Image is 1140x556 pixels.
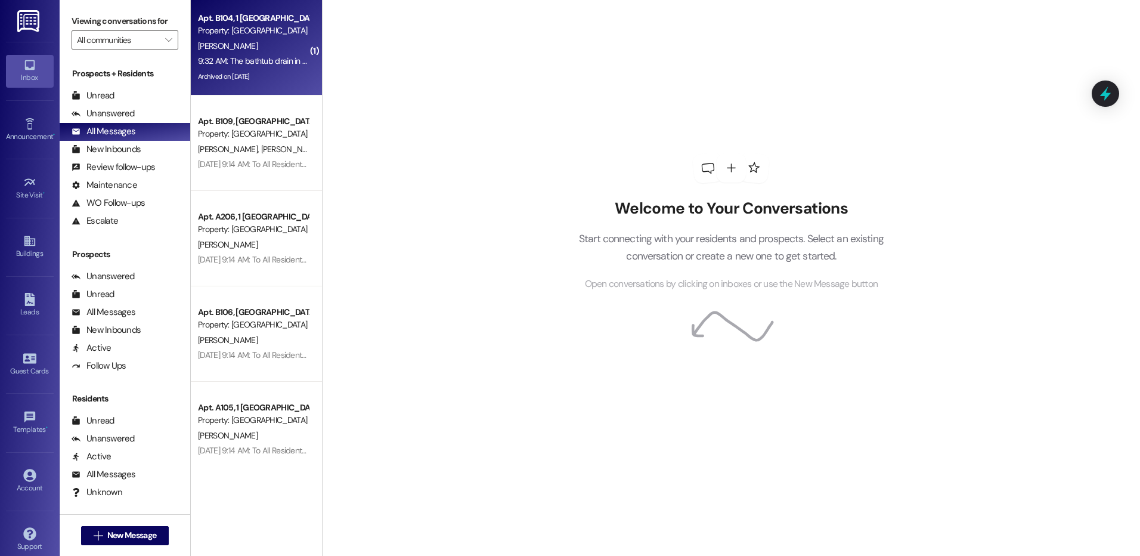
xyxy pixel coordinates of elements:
div: Residents [60,393,190,405]
a: Leads [6,289,54,322]
span: [PERSON_NAME] [198,144,261,155]
span: [PERSON_NAME] [198,335,258,345]
div: Apt. B109, [GEOGRAPHIC_DATA] [198,115,308,128]
p: Start connecting with your residents and prospects. Select an existing conversation or create a n... [560,230,902,264]
span: [PERSON_NAME] [198,239,258,250]
div: [DATE] 9:14 AM: To All Residents at [GEOGRAPHIC_DATA]: The fire alarm inspection will proceed [DA... [198,445,850,456]
div: Property: [GEOGRAPHIC_DATA] [198,414,308,427]
div: Unanswered [72,270,135,283]
div: Property: [GEOGRAPHIC_DATA] [198,223,308,236]
i:  [165,35,172,45]
div: Prospects [60,248,190,261]
span: • [43,189,45,197]
div: 9:32 AM: The bathtub drain in my apartment has repeatedly backed up, producing a very foul odor. ... [198,55,1102,66]
span: • [46,424,48,432]
div: WO Follow-ups [72,197,145,209]
div: Apt. A206, 1 [GEOGRAPHIC_DATA] [198,211,308,223]
div: Unanswered [72,107,135,120]
span: Open conversations by clicking on inboxes or use the New Message button [585,277,878,292]
button: New Message [81,526,169,545]
span: New Message [107,529,156,542]
a: Site Visit • [6,172,54,205]
div: Review follow-ups [72,161,155,174]
a: Inbox [6,55,54,87]
a: Account [6,465,54,498]
div: Escalate [72,215,118,227]
div: [DATE] 9:14 AM: To All Residents at [GEOGRAPHIC_DATA]: The fire alarm inspection will proceed [DA... [198,159,850,169]
div: New Inbounds [72,324,141,336]
div: All Messages [72,468,135,481]
input: All communities [77,30,159,50]
span: [PERSON_NAME] [198,430,258,441]
div: Property: [GEOGRAPHIC_DATA] [198,128,308,140]
img: ResiDesk Logo [17,10,42,32]
div: All Messages [72,125,135,138]
div: Apt. B104, 1 [GEOGRAPHIC_DATA] [198,12,308,24]
div: Property: [GEOGRAPHIC_DATA] [198,24,308,37]
span: • [53,131,55,139]
div: Follow Ups [72,360,126,372]
div: Unread [72,415,114,427]
div: Apt. A105, 1 [GEOGRAPHIC_DATA] [198,401,308,414]
div: Unanswered [72,433,135,445]
div: New Inbounds [72,143,141,156]
div: All Messages [72,306,135,319]
h2: Welcome to Your Conversations [560,199,902,218]
div: Maintenance [72,179,137,191]
div: [DATE] 9:14 AM: To All Residents at [GEOGRAPHIC_DATA]: The fire alarm inspection will proceed [DA... [198,350,850,360]
div: Apt. B106, [GEOGRAPHIC_DATA] [198,306,308,319]
a: Guest Cards [6,348,54,381]
div: Unknown [72,486,122,499]
div: Unread [72,89,114,102]
div: Active [72,450,111,463]
span: [PERSON_NAME] [261,144,320,155]
div: Prospects + Residents [60,67,190,80]
span: [PERSON_NAME] [198,41,258,51]
div: Unread [72,288,114,301]
div: Archived on [DATE] [197,69,309,84]
div: Active [72,342,111,354]
a: Buildings [6,231,54,263]
i:  [94,531,103,540]
a: Templates • [6,407,54,439]
div: Property: [GEOGRAPHIC_DATA] [198,319,308,331]
div: [DATE] 9:14 AM: To All Residents at [GEOGRAPHIC_DATA]: The fire alarm inspection will proceed [DA... [198,254,850,265]
label: Viewing conversations for [72,12,178,30]
a: Support [6,524,54,556]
